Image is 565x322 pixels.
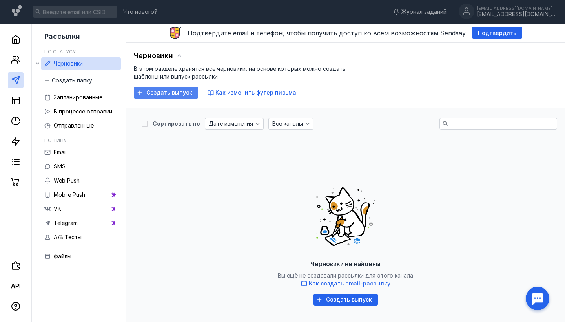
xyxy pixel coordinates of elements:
h5: По статусу [44,49,76,55]
span: Что нового? [123,9,157,15]
span: Вы ещё не создавали рассылки для этого канала [278,272,413,287]
span: Web Push [54,177,80,184]
button: Создать папку [41,75,96,86]
span: VK [54,205,61,212]
span: Telegram [54,220,78,226]
a: В процессе отправки [41,105,121,118]
span: В процессе отправки [54,108,112,115]
span: Отправленные [54,122,94,129]
span: Запланированные [54,94,102,101]
a: Что нового? [119,9,161,15]
span: A/B Тесты [54,234,82,240]
span: Дате изменения [209,121,253,127]
span: В этом разделе хранятся все черновики, на основе которых можно создать шаблоны или выпуск рассылки [134,65,346,80]
a: Отправленные [41,119,121,132]
div: Сортировать по [153,121,200,126]
a: Email [41,146,121,159]
a: A/B Тесты [41,231,121,243]
a: Черновики [41,57,121,70]
span: Подтвердите email и телефон, чтобы получить доступ ко всем возможностям Sendsay [188,29,466,37]
input: Введите email или CSID [33,6,117,18]
a: SMS [41,160,121,173]
span: Создать выпуск [326,296,372,303]
span: Подтвердить [478,30,516,37]
span: Журнал заданий [401,8,447,16]
span: Черновики не найдены [310,260,380,268]
div: [EMAIL_ADDRESS][DOMAIN_NAME] [477,6,555,11]
span: Все каналы [272,121,303,127]
a: VK [41,203,121,215]
button: Как создать email-рассылку [301,280,390,287]
span: Как создать email-рассылку [309,280,390,287]
button: Дате изменения [205,118,264,130]
button: Все каналы [268,118,313,130]
a: Журнал заданий [389,8,450,16]
span: Создать папку [52,77,92,84]
div: [EMAIL_ADDRESS][DOMAIN_NAME] [477,11,555,18]
button: Подтвердить [472,27,522,39]
span: Черновики [54,60,83,67]
span: Как изменить футер письма [215,89,296,96]
span: Email [54,149,67,156]
span: SMS [54,163,66,170]
button: Как изменить футер письма [208,89,296,97]
span: Mobile Push [54,191,85,198]
a: Web Push [41,174,121,187]
a: Mobile Push [41,188,121,201]
button: Создать выпуск [134,87,198,99]
span: Создать выпуск [146,90,192,96]
a: Telegram [41,217,121,229]
h5: По типу [44,137,67,143]
span: Файлы [54,253,71,260]
button: Создать выпуск [313,294,378,306]
a: Файлы [41,250,121,263]
a: Запланированные [41,91,121,104]
span: Рассылки [44,32,80,40]
span: Черновики [134,51,173,60]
